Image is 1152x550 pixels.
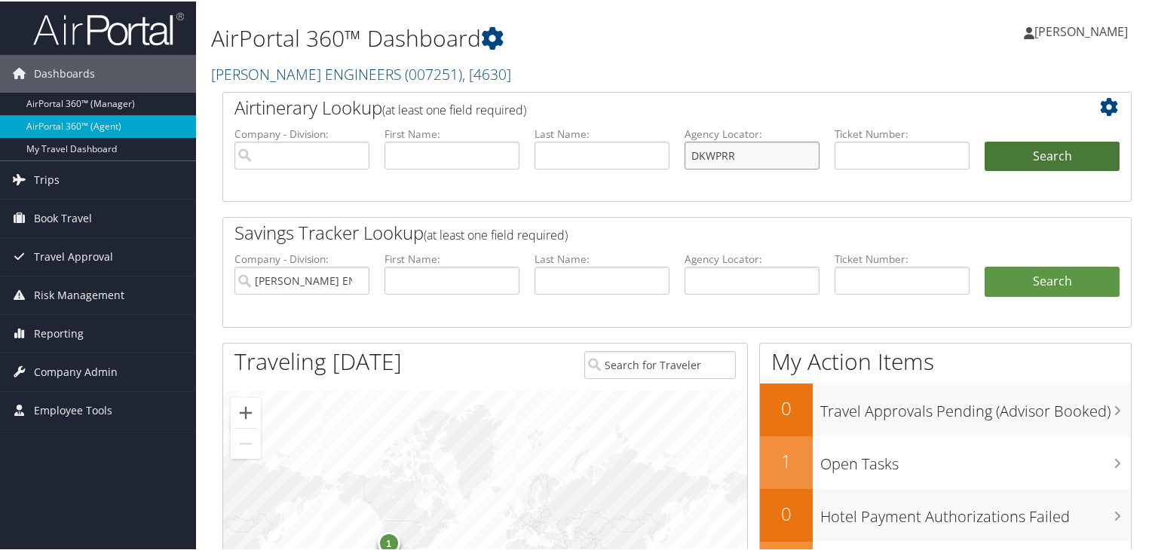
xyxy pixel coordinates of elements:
button: Zoom out [231,427,261,457]
span: Trips [34,160,60,197]
a: [PERSON_NAME] [1024,8,1143,53]
button: Search [985,140,1120,170]
label: Ticket Number: [835,250,970,265]
span: Reporting [34,313,84,351]
a: 0Hotel Payment Authorizations Failed [760,487,1131,540]
span: , [ 4630 ] [462,63,511,83]
h3: Open Tasks [820,445,1131,473]
span: Employee Tools [34,390,112,428]
span: Company Admin [34,352,118,390]
span: Dashboards [34,53,95,91]
span: (at least one field required) [424,225,568,242]
label: Ticket Number: [835,125,970,140]
input: search accounts [234,265,369,293]
h2: 1 [760,447,813,472]
label: First Name: [385,250,519,265]
span: Book Travel [34,198,92,236]
a: [PERSON_NAME] ENGINEERS [211,63,511,83]
span: [PERSON_NAME] [1034,22,1128,38]
label: Agency Locator: [685,250,820,265]
h2: 0 [760,500,813,525]
span: Travel Approval [34,237,113,274]
h3: Hotel Payment Authorizations Failed [820,497,1131,526]
h1: AirPortal 360™ Dashboard [211,21,832,53]
h2: 0 [760,394,813,420]
label: Company - Division: [234,125,369,140]
span: (at least one field required) [382,100,526,117]
label: Last Name: [535,250,669,265]
label: First Name: [385,125,519,140]
h1: Traveling [DATE] [234,344,402,376]
a: 1Open Tasks [760,435,1131,487]
span: Risk Management [34,275,124,313]
h2: Savings Tracker Lookup [234,218,1044,244]
label: Company - Division: [234,250,369,265]
input: Search for Traveler [584,350,737,377]
label: Agency Locator: [685,125,820,140]
img: airportal-logo.png [33,10,184,45]
a: Search [985,265,1120,295]
h3: Travel Approvals Pending (Advisor Booked) [820,392,1131,420]
a: 0Travel Approvals Pending (Advisor Booked) [760,382,1131,435]
h2: Airtinerary Lookup [234,93,1044,119]
h1: My Action Items [760,344,1131,376]
span: ( 007251 ) [405,63,462,83]
label: Last Name: [535,125,669,140]
button: Zoom in [231,396,261,426]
